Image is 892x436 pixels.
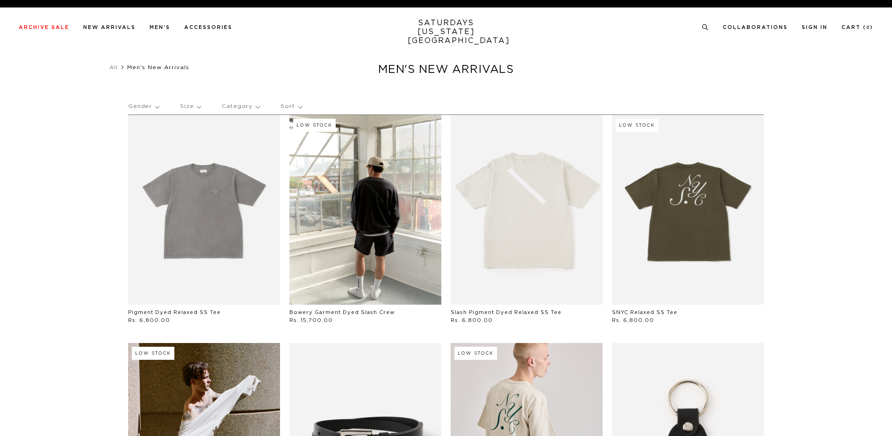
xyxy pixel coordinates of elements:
span: Rs. 6,800.00 [612,318,654,323]
p: Category [222,96,259,117]
span: Rs. 6,800.00 [451,318,493,323]
span: Rs. 15,700.00 [289,318,333,323]
a: All [109,64,118,70]
div: Low Stock [132,347,174,360]
a: Accessories [184,25,232,30]
small: 0 [866,26,870,30]
a: Collaborations [723,25,788,30]
a: SATURDAYS[US_STATE][GEOGRAPHIC_DATA] [408,19,485,45]
a: Sign In [802,25,827,30]
span: Rs. 6,800.00 [128,318,170,323]
a: Cart (0) [842,25,873,30]
p: Sort [281,96,302,117]
div: Low Stock [616,119,658,132]
a: SNYC Relaxed SS Tee [612,310,677,315]
p: Size [180,96,201,117]
a: Archive Sale [19,25,69,30]
a: New Arrivals [83,25,136,30]
a: Men's [150,25,170,30]
a: Slash Pigment Dyed Relaxed SS Tee [451,310,561,315]
span: Men's New Arrivals [127,64,189,70]
p: Gender [128,96,159,117]
div: Low Stock [454,347,497,360]
div: Low Stock [293,119,336,132]
a: Bowery Garment Dyed Slash Crew [289,310,395,315]
a: Pigment Dyed Relaxed SS Tee [128,310,221,315]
